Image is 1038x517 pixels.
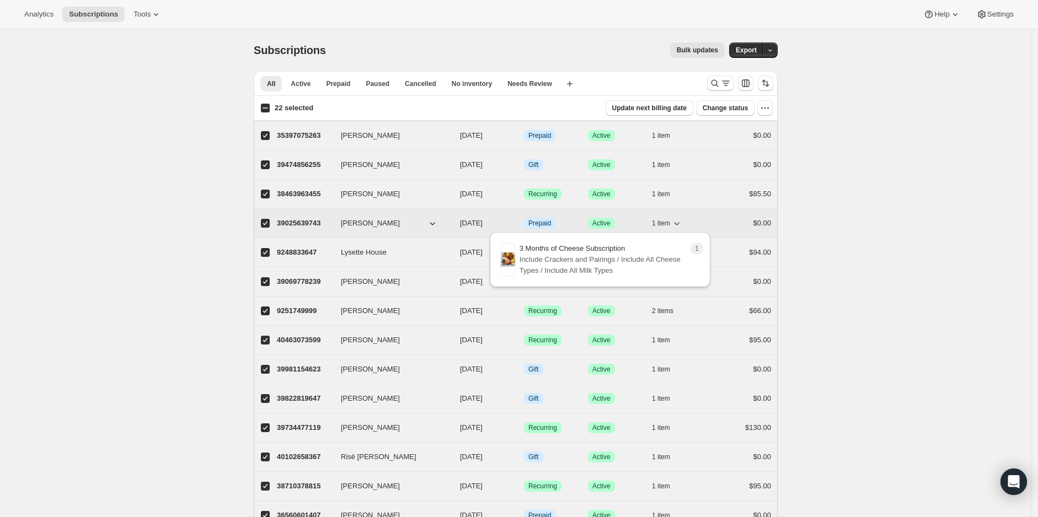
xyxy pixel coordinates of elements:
[460,423,483,432] span: [DATE]
[652,453,670,461] span: 1 item
[267,79,275,88] span: All
[460,482,483,490] span: [DATE]
[528,219,551,228] span: Prepaid
[69,10,118,19] span: Subscriptions
[561,76,579,91] button: Create new view
[334,477,445,495] button: [PERSON_NAME]
[291,79,311,88] span: Active
[334,360,445,378] button: [PERSON_NAME]
[652,420,682,435] button: 1 item
[277,305,332,316] p: 9251749999
[277,449,771,465] div: 40102658367Risë [PERSON_NAME][DATE]InfoGiftSuccessActive1 item$0.00
[592,190,611,198] span: Active
[652,216,682,231] button: 1 item
[696,100,755,116] button: Change status
[606,100,693,116] button: Update next billing date
[341,130,400,141] span: [PERSON_NAME]
[277,451,332,462] p: 40102658367
[592,453,611,461] span: Active
[1000,468,1027,495] div: Open Intercom Messenger
[24,10,53,19] span: Analytics
[652,482,670,491] span: 1 item
[277,130,332,141] p: 35397075263
[652,306,673,315] span: 2 items
[652,394,670,403] span: 1 item
[652,219,670,228] span: 1 item
[133,10,151,19] span: Tools
[277,362,771,377] div: 39981154623[PERSON_NAME][DATE]InfoGiftSuccessActive1 item$0.00
[366,79,389,88] span: Paused
[277,216,771,231] div: 39025639743[PERSON_NAME][DATE]InfoPrepaidSuccessActive1 item$0.00
[528,394,539,403] span: Gift
[460,277,483,286] span: [DATE]
[334,244,445,261] button: Lysette House
[326,79,350,88] span: Prepaid
[528,365,539,374] span: Gift
[736,46,757,55] span: Export
[592,394,611,403] span: Active
[749,306,771,315] span: $66.00
[917,7,967,22] button: Help
[277,481,332,492] p: 38710378815
[277,159,332,170] p: 39474856255
[695,244,699,253] span: 1
[334,331,445,349] button: [PERSON_NAME]
[277,186,771,202] div: 38463963455[PERSON_NAME][DATE]SuccessRecurringSuccessActive1 item$85.50
[652,332,682,348] button: 1 item
[341,481,400,492] span: [PERSON_NAME]
[749,248,771,256] span: $94.00
[592,306,611,315] span: Active
[334,156,445,174] button: [PERSON_NAME]
[749,482,771,490] span: $95.00
[749,336,771,344] span: $95.00
[652,186,682,202] button: 1 item
[277,393,332,404] p: 39822819647
[592,131,611,140] span: Active
[277,420,771,435] div: 39734477119[PERSON_NAME][DATE]SuccessRecurringSuccessActive1 item$130.00
[738,76,753,91] button: Customize table column order and visibility
[341,218,400,229] span: [PERSON_NAME]
[592,423,611,432] span: Active
[507,79,552,88] span: Needs Review
[334,214,445,232] button: [PERSON_NAME]
[254,44,326,56] span: Subscriptions
[277,364,332,375] p: 39981154623
[528,160,539,169] span: Gift
[460,190,483,198] span: [DATE]
[753,277,771,286] span: $0.00
[334,448,445,466] button: Risë [PERSON_NAME]
[334,390,445,407] button: [PERSON_NAME]
[277,422,332,433] p: 39734477119
[592,336,611,344] span: Active
[341,305,400,316] span: [PERSON_NAME]
[460,219,483,227] span: [DATE]
[970,7,1020,22] button: Settings
[758,76,773,91] button: Sort the results
[987,10,1014,19] span: Settings
[341,335,400,346] span: [PERSON_NAME]
[612,104,687,112] span: Update next billing date
[670,42,725,58] button: Bulk updates
[528,336,557,344] span: Recurring
[341,364,400,375] span: [PERSON_NAME]
[334,419,445,437] button: [PERSON_NAME]
[460,365,483,373] span: [DATE]
[405,79,436,88] span: Cancelled
[277,332,771,348] div: 40463073599[PERSON_NAME][DATE]SuccessRecurringSuccessActive1 item$95.00
[275,103,313,114] p: 22 selected
[334,273,445,290] button: [PERSON_NAME]
[703,104,748,112] span: Change status
[341,393,400,404] span: [PERSON_NAME]
[592,160,611,169] span: Active
[652,190,670,198] span: 1 item
[749,190,771,198] span: $85.50
[592,365,611,374] span: Active
[277,276,332,287] p: 39069778239
[934,10,949,19] span: Help
[528,482,557,491] span: Recurring
[753,453,771,461] span: $0.00
[341,247,387,258] span: Lysette House
[753,365,771,373] span: $0.00
[277,335,332,346] p: 40463073599
[753,394,771,402] span: $0.00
